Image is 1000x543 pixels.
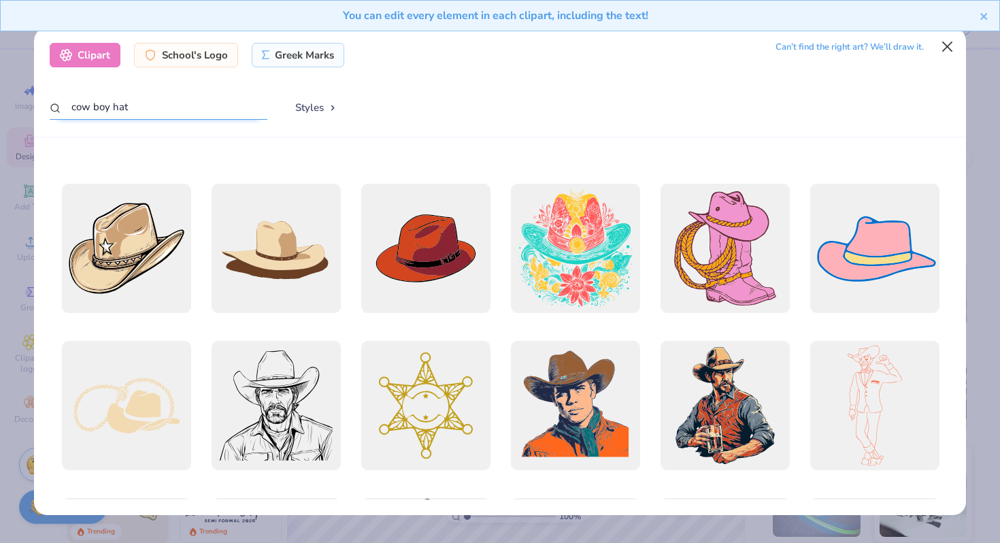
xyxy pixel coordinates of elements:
div: You can edit every element in each clipart, including the text! [11,7,980,24]
button: close [980,7,989,24]
input: Search by name [50,95,267,120]
div: School's Logo [134,43,238,67]
div: Can’t find the right art? We’ll draw it. [776,35,924,59]
div: Greek Marks [252,43,345,67]
button: Styles [281,95,352,120]
div: Clipart [50,43,120,67]
button: Close [935,34,961,60]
